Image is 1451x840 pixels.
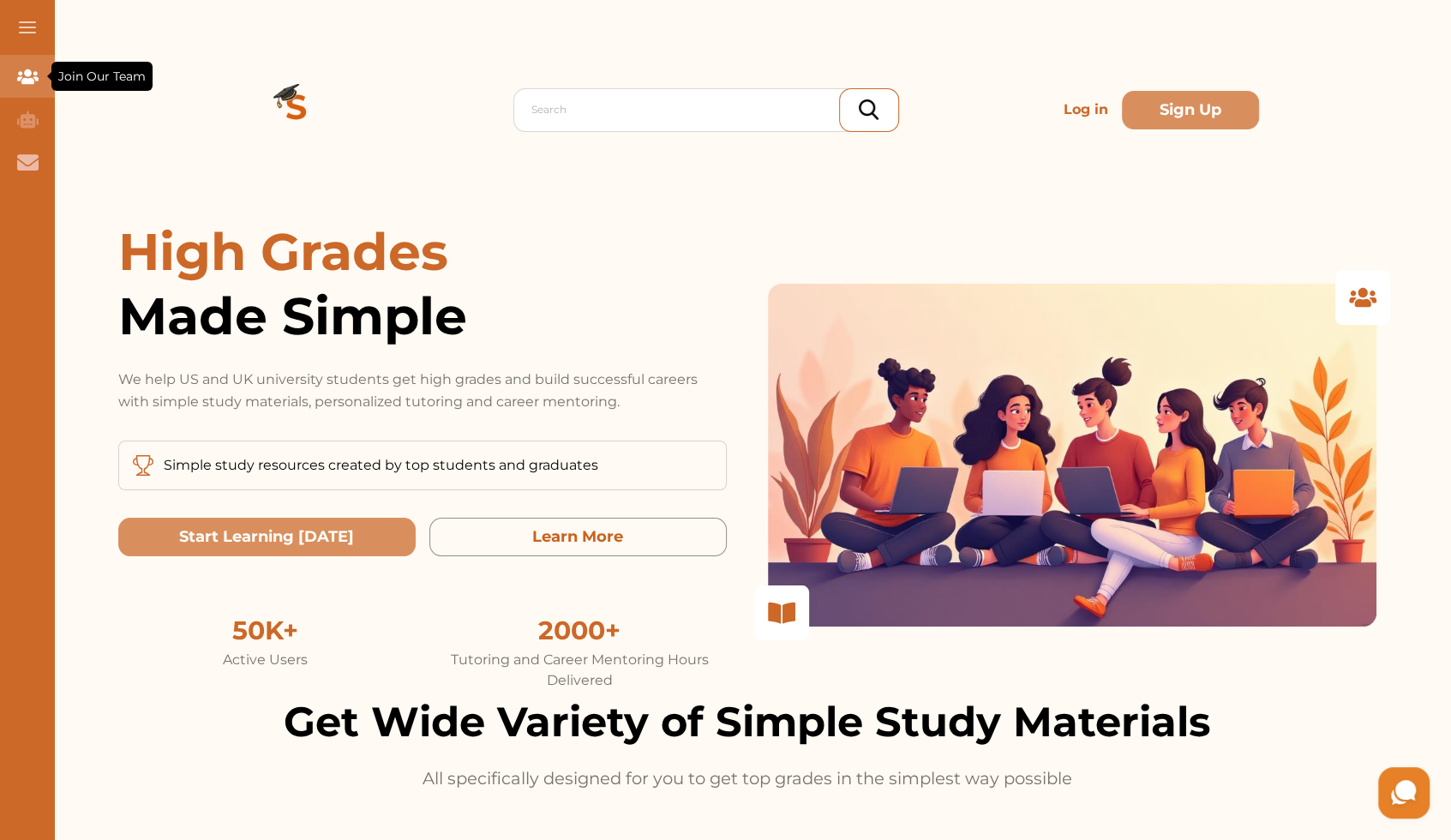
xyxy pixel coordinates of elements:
[118,611,412,650] div: 50K+
[1122,91,1259,129] button: Sign Up
[118,220,448,283] span: High Grades
[164,455,598,476] p: Simple study resources created by top students and graduates
[118,691,1376,753] h2: Get Wide Variety of Simple Study Materials
[859,99,878,120] img: search_icon
[58,69,146,84] span: Join Our Team
[1374,763,1434,823] iframe: HelpCrunch
[433,611,727,650] div: 2000+
[118,518,416,556] button: Start Learning Today
[118,369,727,413] p: We help US and UK university students get high grades and build successful careers with simple st...
[1057,93,1115,127] p: Log in
[418,766,1076,791] p: All specifically designed for you to get top grades in the simplest way possible
[433,650,727,691] div: Tutoring and Career Mentoring Hours Delivered
[118,650,412,670] div: Active Users
[235,48,358,171] img: Logo
[118,284,727,348] span: Made Simple
[429,518,727,556] button: Learn More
